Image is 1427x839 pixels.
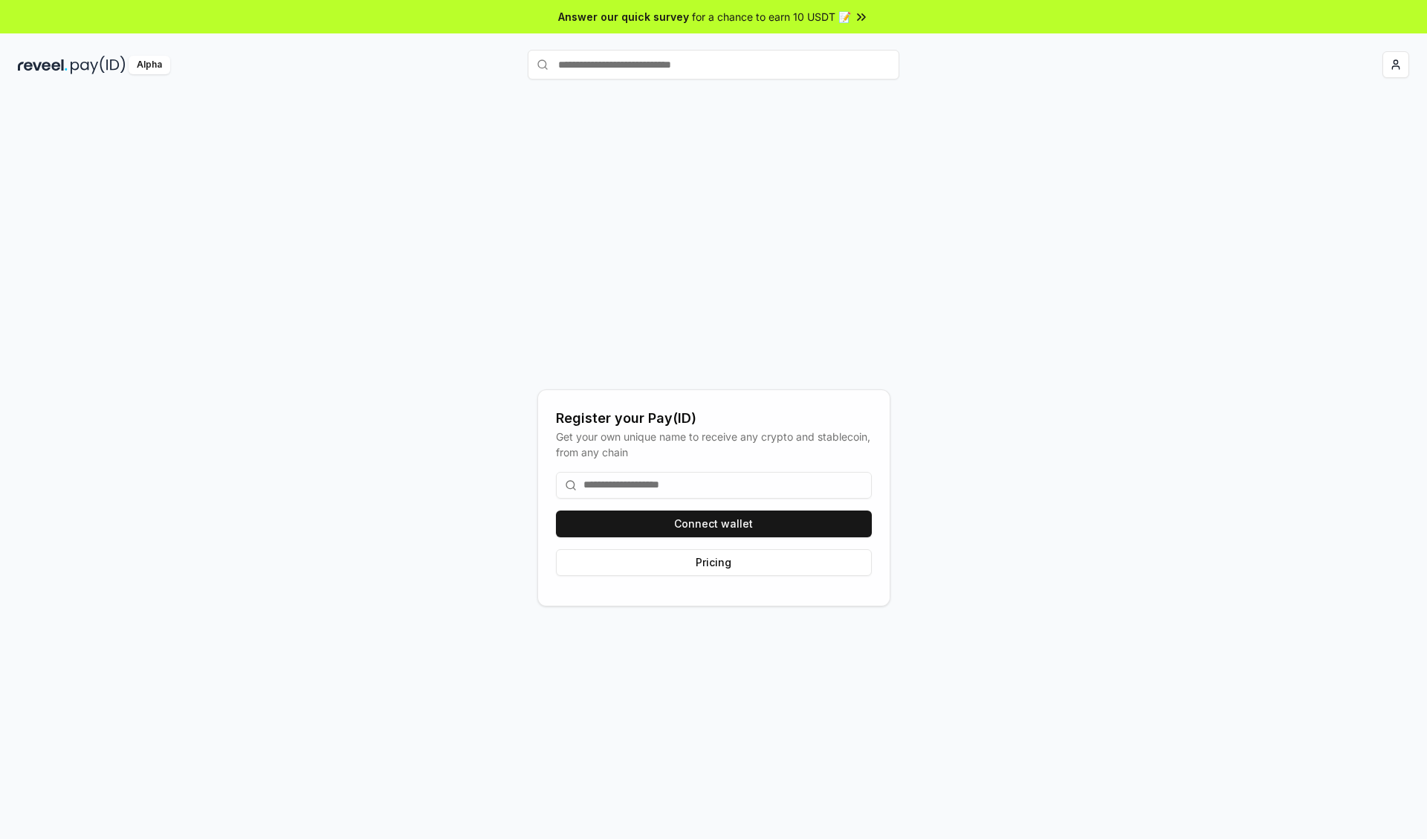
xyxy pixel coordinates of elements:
span: Answer our quick survey [558,9,689,25]
div: Register your Pay(ID) [556,408,872,429]
img: pay_id [71,56,126,74]
span: for a chance to earn 10 USDT 📝 [692,9,851,25]
img: reveel_dark [18,56,68,74]
button: Connect wallet [556,511,872,537]
button: Pricing [556,549,872,576]
div: Alpha [129,56,170,74]
div: Get your own unique name to receive any crypto and stablecoin, from any chain [556,429,872,460]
